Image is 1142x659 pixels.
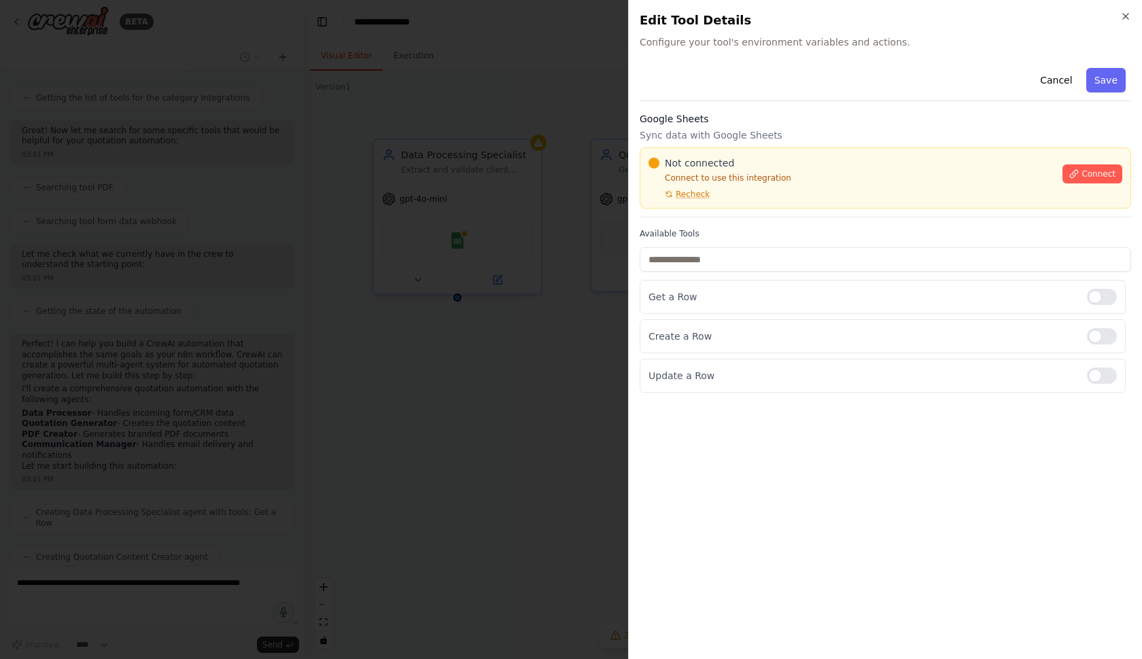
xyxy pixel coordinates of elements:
p: Sync data with Google Sheets [640,128,1131,142]
span: Connect [1082,168,1115,179]
h3: Google Sheets [640,112,1131,126]
button: Connect [1062,164,1122,183]
p: Create a Row [648,329,1076,343]
h2: Edit Tool Details [640,11,1131,30]
button: Recheck [648,189,710,200]
p: Connect to use this integration [648,173,1054,183]
span: Recheck [676,189,710,200]
p: Get a Row [648,290,1076,304]
button: Save [1086,68,1126,92]
button: Cancel [1032,68,1080,92]
p: Update a Row [648,369,1076,382]
label: Available Tools [640,228,1131,239]
span: Configure your tool's environment variables and actions. [640,35,1131,49]
span: Not connected [665,156,734,170]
